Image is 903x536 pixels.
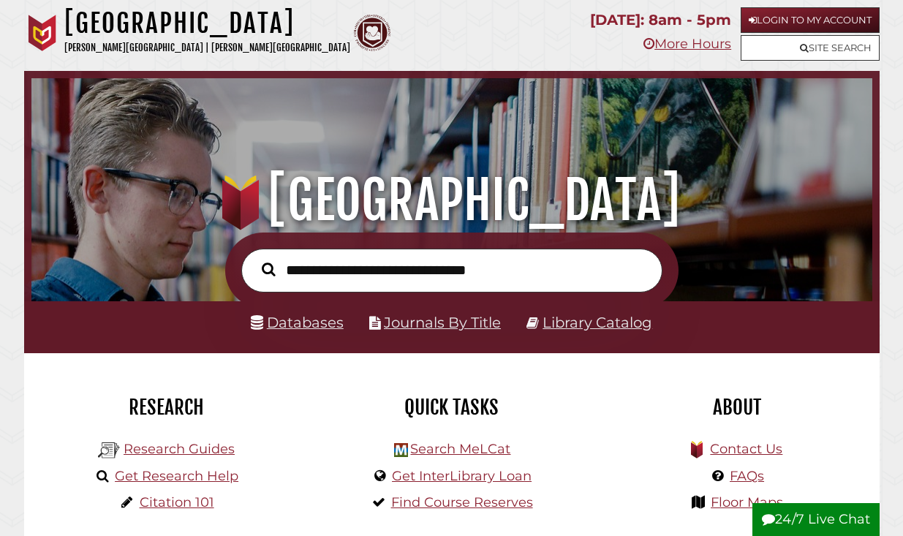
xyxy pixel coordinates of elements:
a: More Hours [643,36,731,52]
h2: Research [35,395,298,420]
h1: [GEOGRAPHIC_DATA] [64,7,350,39]
a: Get Research Help [115,468,238,484]
a: Contact Us [710,441,782,457]
button: Search [254,259,282,279]
p: [PERSON_NAME][GEOGRAPHIC_DATA] | [PERSON_NAME][GEOGRAPHIC_DATA] [64,39,350,56]
img: Hekman Library Logo [394,443,408,457]
img: Calvin Theological Seminary [354,15,390,51]
a: FAQs [730,468,764,484]
h1: [GEOGRAPHIC_DATA] [45,168,858,233]
a: Find Course Reserves [391,494,533,510]
h2: Quick Tasks [320,395,583,420]
img: Calvin University [24,15,61,51]
a: Library Catalog [543,314,652,331]
a: Get InterLibrary Loan [392,468,532,484]
a: Databases [251,314,344,331]
a: Site Search [741,35,880,61]
a: Research Guides [124,441,235,457]
h2: About [605,395,869,420]
a: Floor Maps [711,494,783,510]
img: Hekman Library Logo [98,439,120,461]
a: Search MeLCat [410,441,510,457]
i: Search [262,263,275,277]
a: Journals By Title [384,314,501,331]
a: Login to My Account [741,7,880,33]
a: Citation 101 [140,494,214,510]
p: [DATE]: 8am - 5pm [590,7,731,33]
